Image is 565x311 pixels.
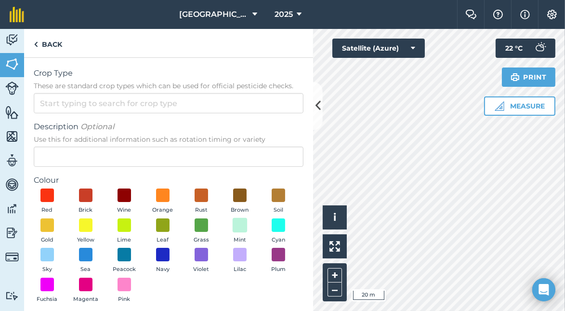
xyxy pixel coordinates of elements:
button: Sea [72,248,99,274]
img: Two speech bubbles overlapping with the left bubble in the forefront [465,10,477,19]
button: Plum [265,248,292,274]
img: A question mark icon [492,10,504,19]
button: Fuchsia [34,278,61,304]
a: Back [24,29,72,57]
span: Navy [156,265,170,274]
button: Cyan [265,218,292,244]
span: Sky [42,265,52,274]
img: svg+xml;base64,PD94bWwgdmVyc2lvbj0iMS4wIiBlbmNvZGluZz0idXRmLTgiPz4KPCEtLSBHZW5lcmF0b3I6IEFkb2JlIE... [5,153,19,168]
em: Optional [80,122,114,131]
img: svg+xml;base64,PHN2ZyB4bWxucz0iaHR0cDovL3d3dy53My5vcmcvMjAwMC9zdmciIHdpZHRoPSI1NiIgaGVpZ2h0PSI2MC... [5,129,19,144]
div: Open Intercom Messenger [532,278,555,301]
button: Brick [72,189,99,215]
img: svg+xml;base64,PD94bWwgdmVyc2lvbj0iMS4wIiBlbmNvZGluZz0idXRmLTgiPz4KPCEtLSBHZW5lcmF0b3I6IEFkb2JlIE... [5,202,19,216]
span: Grass [194,236,209,244]
img: svg+xml;base64,PD94bWwgdmVyc2lvbj0iMS4wIiBlbmNvZGluZz0idXRmLTgiPz4KPCEtLSBHZW5lcmF0b3I6IEFkb2JlIE... [5,177,19,192]
button: Lime [111,218,138,244]
button: Measure [484,96,555,116]
span: Violet [194,265,210,274]
img: svg+xml;base64,PHN2ZyB4bWxucz0iaHR0cDovL3d3dy53My5vcmcvMjAwMC9zdmciIHdpZHRoPSI5IiBoZWlnaHQ9IjI0Ii... [34,39,38,50]
span: Sea [81,265,91,274]
span: Mint [234,236,246,244]
span: [GEOGRAPHIC_DATA] [179,9,249,20]
span: i [333,211,336,223]
span: These are standard crop types which can be used for official pesticide checks. [34,81,303,91]
input: Start typing to search for crop type [34,93,303,113]
span: Crop Type [34,68,303,79]
button: Navy [149,248,176,274]
span: Brown [231,206,249,215]
span: Magenta [73,295,98,304]
button: Magenta [72,278,99,304]
button: Pink [111,278,138,304]
span: Description [34,121,303,133]
span: Peacock [113,265,136,274]
img: svg+xml;base64,PD94bWwgdmVyc2lvbj0iMS4wIiBlbmNvZGluZz0idXRmLTgiPz4KPCEtLSBHZW5lcmF0b3I6IEFkb2JlIE... [5,250,19,264]
button: Leaf [149,218,176,244]
button: Mint [226,218,253,244]
span: Gold [41,236,53,244]
button: Satellite (Azure) [332,39,425,58]
button: – [328,283,342,297]
button: i [323,205,347,230]
img: fieldmargin Logo [10,7,24,22]
button: Soil [265,189,292,215]
button: Peacock [111,248,138,274]
button: Sky [34,248,61,274]
button: Rust [188,189,215,215]
span: Brick [79,206,93,215]
img: svg+xml;base64,PD94bWwgdmVyc2lvbj0iMS4wIiBlbmNvZGluZz0idXRmLTgiPz4KPCEtLSBHZW5lcmF0b3I6IEFkb2JlIE... [5,291,19,300]
img: Ruler icon [495,101,504,111]
span: Use this for additional information such as rotation timing or variety [34,135,303,144]
button: Grass [188,218,215,244]
button: Orange [149,189,176,215]
span: Orange [153,206,173,215]
img: svg+xml;base64,PD94bWwgdmVyc2lvbj0iMS4wIiBlbmNvZGluZz0idXRmLTgiPz4KPCEtLSBHZW5lcmF0b3I6IEFkb2JlIE... [530,39,550,58]
button: 22 °C [496,39,555,58]
span: Yellow [77,236,94,244]
span: Wine [118,206,131,215]
span: Rust [195,206,208,215]
img: svg+xml;base64,PD94bWwgdmVyc2lvbj0iMS4wIiBlbmNvZGluZz0idXRmLTgiPz4KPCEtLSBHZW5lcmF0b3I6IEFkb2JlIE... [5,33,19,47]
span: Fuchsia [37,295,58,304]
img: svg+xml;base64,PHN2ZyB4bWxucz0iaHR0cDovL3d3dy53My5vcmcvMjAwMC9zdmciIHdpZHRoPSIxOSIgaGVpZ2h0PSIyNC... [511,71,520,83]
button: Print [502,68,556,87]
img: A cog icon [546,10,558,19]
button: Wine [111,189,138,215]
span: Pink [118,295,131,304]
button: Violet [188,248,215,274]
img: svg+xml;base64,PHN2ZyB4bWxucz0iaHR0cDovL3d3dy53My5vcmcvMjAwMC9zdmciIHdpZHRoPSI1NiIgaGVpZ2h0PSI2MC... [5,105,19,120]
img: svg+xml;base64,PHN2ZyB4bWxucz0iaHR0cDovL3d3dy53My5vcmcvMjAwMC9zdmciIHdpZHRoPSIxNyIgaGVpZ2h0PSIxNy... [520,9,530,20]
span: Soil [274,206,283,215]
span: 22 ° C [505,39,523,58]
button: Brown [226,189,253,215]
span: 2025 [275,9,293,20]
label: Colour [34,175,303,186]
img: svg+xml;base64,PHN2ZyB4bWxucz0iaHR0cDovL3d3dy53My5vcmcvMjAwMC9zdmciIHdpZHRoPSI1NiIgaGVpZ2h0PSI2MC... [5,57,19,71]
img: svg+xml;base64,PD94bWwgdmVyc2lvbj0iMS4wIiBlbmNvZGluZz0idXRmLTgiPz4KPCEtLSBHZW5lcmF0b3I6IEFkb2JlIE... [5,226,19,240]
img: Four arrows, one pointing top left, one top right, one bottom right and the last bottom left [329,241,340,252]
img: svg+xml;base64,PD94bWwgdmVyc2lvbj0iMS4wIiBlbmNvZGluZz0idXRmLTgiPz4KPCEtLSBHZW5lcmF0b3I6IEFkb2JlIE... [5,81,19,95]
button: Yellow [72,218,99,244]
button: Gold [34,218,61,244]
span: Red [42,206,53,215]
button: Red [34,189,61,215]
span: Lime [118,236,131,244]
span: Leaf [157,236,169,244]
span: Lilac [234,265,246,274]
span: Plum [271,265,286,274]
span: Cyan [272,236,285,244]
button: Lilac [226,248,253,274]
button: + [328,268,342,283]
